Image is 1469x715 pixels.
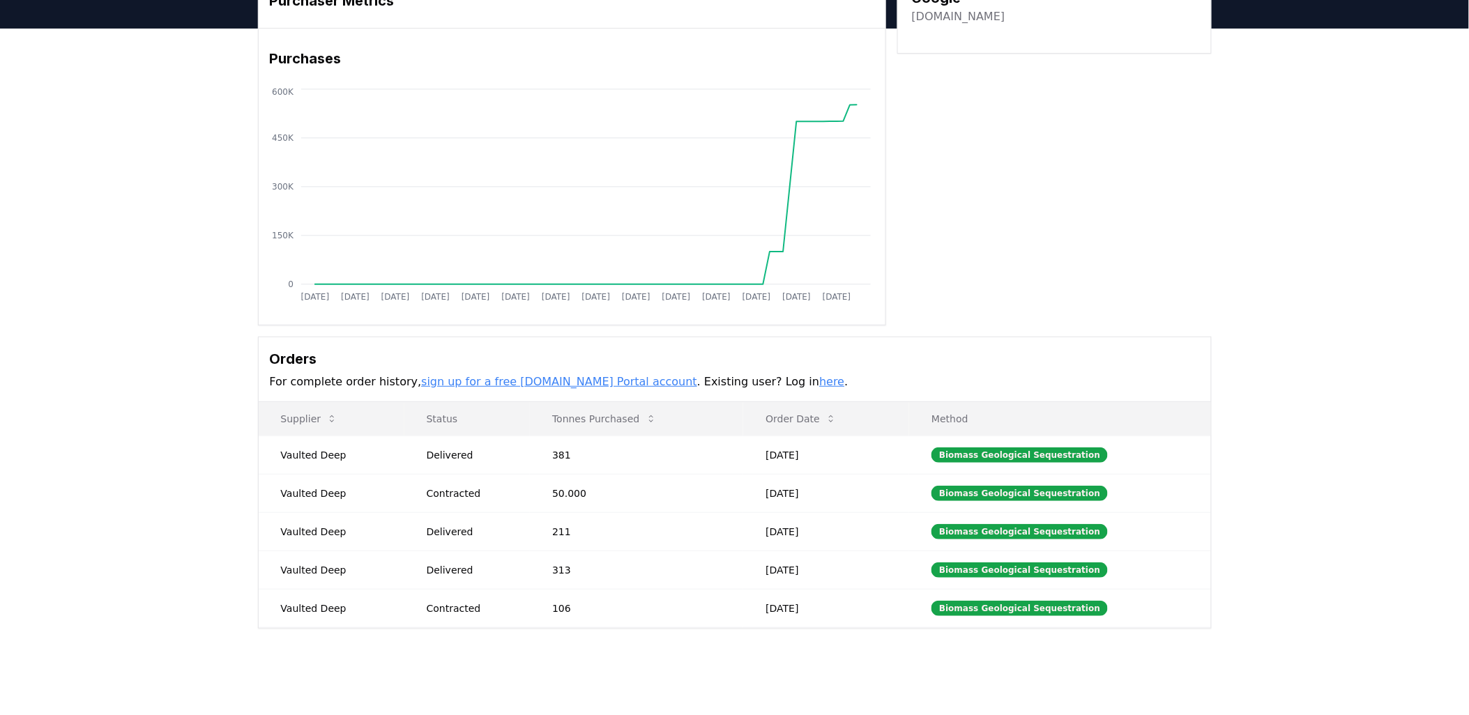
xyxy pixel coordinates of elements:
tspan: [DATE] [461,293,489,302]
tspan: [DATE] [622,293,650,302]
tspan: [DATE] [501,293,530,302]
tspan: [DATE] [542,293,570,302]
td: 381 [530,436,743,474]
div: Delivered [427,525,519,539]
tspan: [DATE] [581,293,610,302]
div: Biomass Geological Sequestration [931,447,1108,463]
tspan: [DATE] [742,293,770,302]
td: Vaulted Deep [259,589,404,627]
button: Supplier [270,405,349,433]
tspan: [DATE] [341,293,370,302]
tspan: [DATE] [782,293,811,302]
tspan: [DATE] [702,293,731,302]
tspan: [DATE] [381,293,409,302]
td: [DATE] [743,474,909,512]
p: For complete order history, . Existing user? Log in . [270,374,1200,390]
td: 211 [530,512,743,551]
p: Method [920,412,1199,426]
tspan: [DATE] [300,293,329,302]
td: [DATE] [743,512,909,551]
td: 50.000 [530,474,743,512]
tspan: 300K [272,182,294,192]
td: [DATE] [743,436,909,474]
tspan: [DATE] [662,293,690,302]
div: Biomass Geological Sequestration [931,524,1108,539]
td: [DATE] [743,589,909,627]
div: Contracted [427,601,519,615]
tspan: [DATE] [421,293,450,302]
div: Biomass Geological Sequestration [931,562,1108,578]
a: [DOMAIN_NAME] [912,8,1005,25]
button: Order Date [754,405,848,433]
tspan: 150K [272,231,294,240]
p: Status [416,412,519,426]
td: 313 [530,551,743,589]
tspan: [DATE] [822,293,851,302]
div: Delivered [427,448,519,462]
tspan: 0 [288,279,294,289]
td: [DATE] [743,551,909,589]
td: Vaulted Deep [259,436,404,474]
button: Tonnes Purchased [541,405,667,433]
td: Vaulted Deep [259,551,404,589]
h3: Purchases [270,48,874,69]
a: sign up for a free [DOMAIN_NAME] Portal account [421,375,697,388]
div: Contracted [427,486,519,500]
div: Biomass Geological Sequestration [931,601,1108,616]
td: 106 [530,589,743,627]
h3: Orders [270,348,1200,369]
tspan: 600K [272,87,294,97]
div: Delivered [427,563,519,577]
div: Biomass Geological Sequestration [931,486,1108,501]
td: Vaulted Deep [259,474,404,512]
td: Vaulted Deep [259,512,404,551]
tspan: 450K [272,133,294,143]
a: here [819,375,844,388]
